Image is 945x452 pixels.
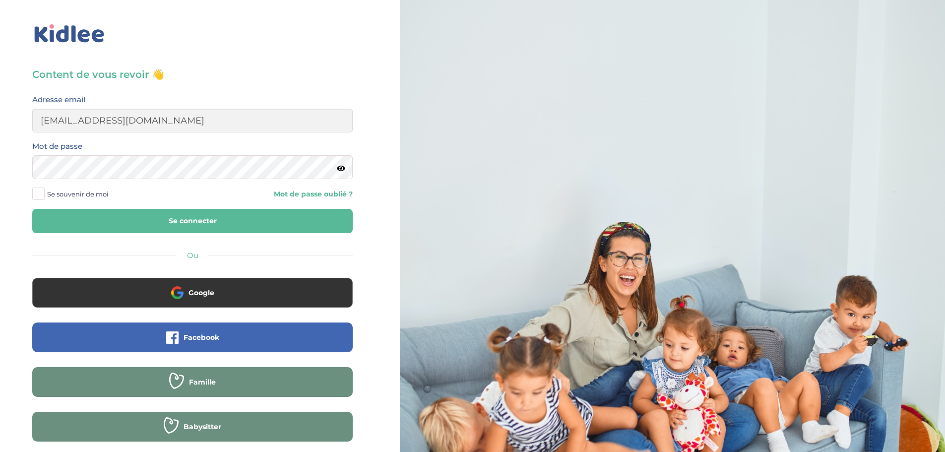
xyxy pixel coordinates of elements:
[189,288,214,298] span: Google
[32,140,82,153] label: Mot de passe
[189,377,216,387] span: Famille
[32,22,107,45] img: logo_kidlee_bleu
[32,67,353,81] h3: Content de vous revoir 👋
[32,323,353,352] button: Facebook
[171,286,184,299] img: google.png
[32,209,353,233] button: Se connecter
[32,429,353,438] a: Babysitter
[32,339,353,349] a: Facebook
[32,278,353,308] button: Google
[187,251,198,260] span: Ou
[32,109,353,132] input: Email
[32,384,353,393] a: Famille
[184,422,221,432] span: Babysitter
[47,188,109,200] span: Se souvenir de moi
[32,295,353,304] a: Google
[200,190,353,199] a: Mot de passe oublié ?
[184,332,219,342] span: Facebook
[32,93,85,106] label: Adresse email
[32,412,353,442] button: Babysitter
[32,367,353,397] button: Famille
[166,331,179,344] img: facebook.png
